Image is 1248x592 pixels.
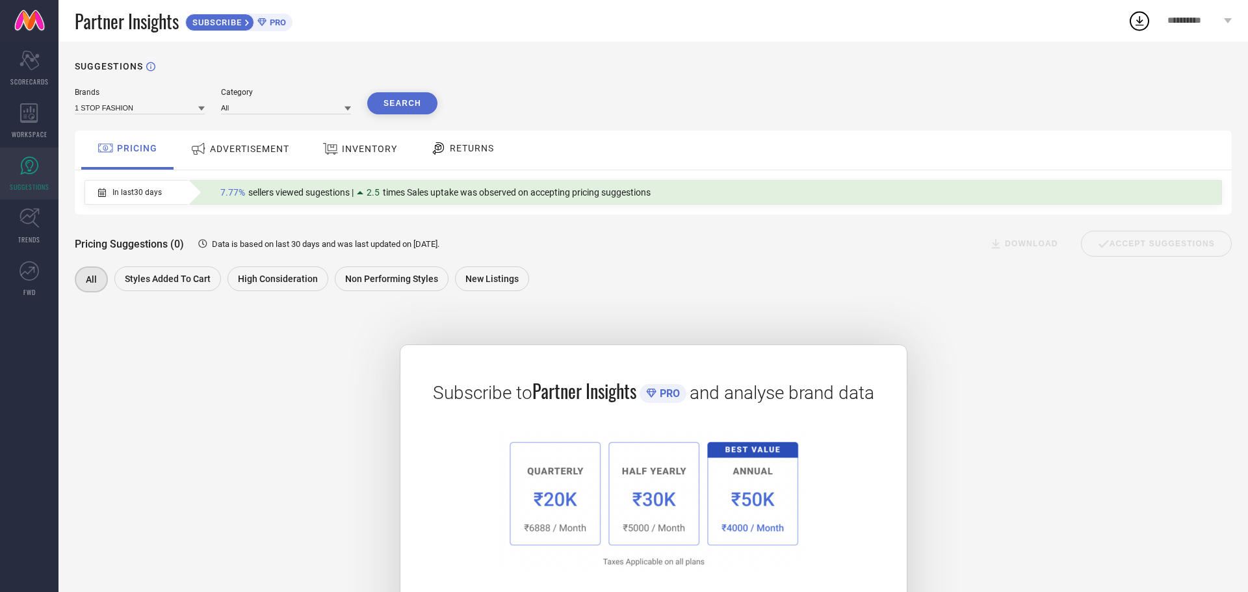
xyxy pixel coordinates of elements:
span: FWD [23,287,36,297]
span: 2.5 [367,187,380,198]
img: 1a6fb96cb29458d7132d4e38d36bc9c7.png [497,430,809,575]
a: SUBSCRIBEPRO [185,10,292,31]
span: SUBSCRIBE [186,18,245,27]
div: Category [221,88,351,97]
span: High Consideration [238,274,318,284]
span: and analyse brand data [690,382,874,404]
span: Styles Added To Cart [125,274,211,284]
span: Subscribe to [433,382,532,404]
div: Accept Suggestions [1081,231,1232,257]
span: 7.77% [220,187,245,198]
span: TRENDS [18,235,40,244]
span: sellers viewed sugestions | [248,187,354,198]
span: PRO [266,18,286,27]
span: PRICING [117,143,157,153]
span: RETURNS [450,143,494,153]
span: Data is based on last 30 days and was last updated on [DATE] . [212,239,439,249]
span: ADVERTISEMENT [210,144,289,154]
span: Partner Insights [75,8,179,34]
span: Pricing Suggestions (0) [75,238,184,250]
span: INVENTORY [342,144,397,154]
span: SUGGESTIONS [10,182,49,192]
span: All [86,274,97,285]
span: Non Performing Styles [345,274,438,284]
span: WORKSPACE [12,129,47,139]
span: Partner Insights [532,378,636,404]
div: Brands [75,88,205,97]
span: SCORECARDS [10,77,49,86]
h1: SUGGESTIONS [75,61,143,71]
div: Open download list [1128,9,1151,32]
span: PRO [656,387,680,400]
span: times Sales uptake was observed on accepting pricing suggestions [383,187,651,198]
span: In last 30 days [112,188,162,197]
div: Percentage of sellers who have viewed suggestions for the current Insight Type [214,184,657,201]
button: Search [367,92,437,114]
span: New Listings [465,274,519,284]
